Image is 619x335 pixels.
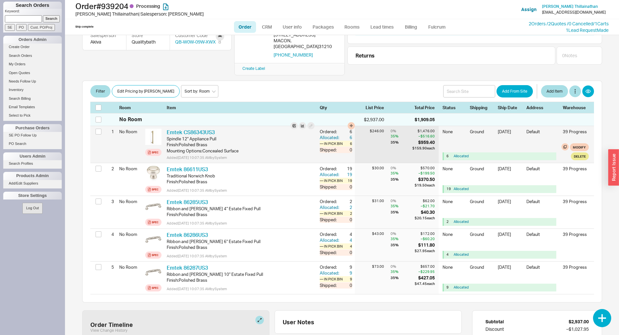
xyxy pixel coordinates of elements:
[152,150,159,155] div: Spec
[167,129,215,135] a: Emtek CS86343US3
[563,166,589,172] div: 39 Progress
[320,184,341,190] div: Shipped:
[320,270,352,276] button: Allocated:9
[167,148,315,154] div: Mounting Options : Concealed Surface
[119,262,143,273] div: No Room
[415,269,435,274] div: – $229.95
[446,252,451,257] div: 4
[320,217,341,223] div: Shipped:
[119,105,143,110] div: Room
[320,147,341,153] div: Shipped:
[412,139,435,145] div: $959.40
[320,270,341,276] div: Allocated:
[112,85,180,97] button: Edit Pricing by [PERSON_NAME]
[3,78,62,85] a: Needs Follow Up
[152,220,159,225] div: Spec
[415,183,435,188] div: $19.50 each
[391,139,411,145] div: 35 %
[145,166,161,182] img: CK_169_Norwich_US15_vdg0wk
[145,219,161,226] a: Spec
[498,105,522,110] div: Ship Date
[132,32,164,39] div: Store
[3,180,62,187] a: Add/Edit Suppliers
[526,199,559,209] div: Default
[242,26,268,58] div: Shipping
[498,199,522,209] div: [DATE]
[90,321,133,328] div: Order Timeline
[90,328,127,333] button: View Change History
[3,2,62,9] h1: Search Orders
[341,264,352,270] div: 9
[43,15,60,22] input: Search
[415,116,435,123] div: $1,909.05
[320,204,352,210] button: Allocated:2
[320,237,341,243] div: Allocated:
[320,250,341,255] div: Shipped:
[145,264,161,280] img: CP_44_Brass_Estate_CabinetPull_US15_fzcxbp
[320,264,341,270] div: Ordered:
[90,32,118,39] div: Salesperson
[167,221,315,226] div: Added [DATE] 10:07:35 AM by System
[563,264,589,270] div: 39 Progress
[341,135,352,140] div: 6
[145,186,161,193] a: Spec
[563,105,589,110] div: Warehouse
[145,149,161,156] a: Spec
[341,250,352,255] div: 0
[526,166,559,176] div: Default
[3,172,62,180] div: Products Admin
[542,4,598,9] span: [PERSON_NAME] Thillainathan
[443,129,466,143] div: None
[320,141,345,147] div: — In Pick Bin
[529,21,593,26] a: 2Orders /2Quotes /0 Cancelled
[75,11,311,17] div: [PERSON_NAME] Thillainathan | Salesperson: [PERSON_NAME]
[167,155,315,160] div: Added [DATE] 10:07:35 AM by System
[106,126,114,137] div: 1
[415,236,435,241] div: – $60.20
[446,219,451,224] div: 2
[167,166,208,173] a: Emtek 86611US3
[391,134,411,139] div: 35 %
[391,242,413,248] div: 35 %
[415,215,435,221] div: $20.15 each
[3,104,62,110] a: Email Templates
[3,70,62,76] a: Open Quotes
[355,264,384,269] div: $73.00
[106,262,114,273] div: 5
[470,166,494,176] div: Ground
[242,66,265,71] a: Create Label
[257,21,277,33] a: CRM
[341,184,352,190] div: 0
[415,275,435,281] div: $427.05
[574,154,586,159] span: Delete
[320,204,341,210] div: Allocated:
[28,24,55,31] input: Cust. PO/Proj
[547,87,562,95] span: Add Item
[470,199,494,209] div: Ground
[16,24,27,31] input: PO
[167,136,315,142] div: Spindle 12" Appliance Pull
[136,3,160,9] span: Processing
[117,87,174,95] span: Edit Pricing by [PERSON_NAME]
[570,143,589,151] button: Modify
[341,129,352,135] div: 6
[3,86,62,93] a: Inventory
[521,6,536,13] button: Assign
[498,166,522,176] div: [DATE]
[341,204,352,210] div: 2
[562,52,577,59] div: 0 Note s
[566,27,609,33] a: 1Lead RequestMade
[341,237,352,243] div: 4
[3,95,62,102] a: Search Billing
[391,166,413,171] div: 0 %
[400,21,422,33] a: Billing
[106,229,114,240] div: 4
[167,199,208,205] a: Emtek 86285US3
[470,231,494,242] div: Ground
[90,85,110,97] button: Filter
[320,129,341,135] div: Ordered:
[167,232,208,238] a: Emtek 86286US3
[498,231,522,242] div: [DATE]
[391,264,413,269] div: 0 %
[167,253,315,259] div: Added [DATE] 10:07:35 AM by System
